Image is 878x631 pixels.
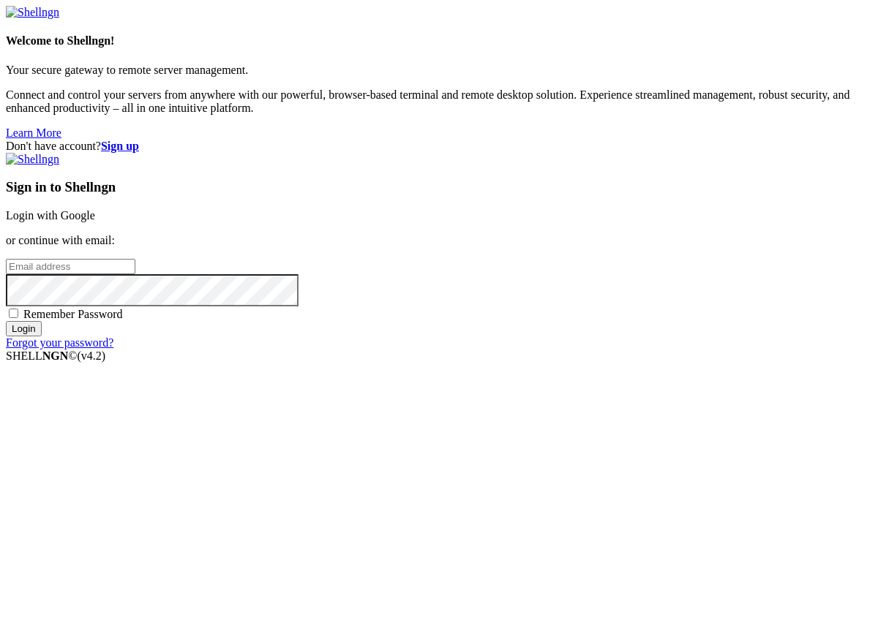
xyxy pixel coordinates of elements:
[6,6,59,19] img: Shellngn
[6,349,105,362] span: SHELL ©
[9,309,18,318] input: Remember Password
[6,140,872,153] div: Don't have account?
[6,321,42,336] input: Login
[6,234,872,247] p: or continue with email:
[101,140,139,152] a: Sign up
[78,349,106,362] span: 4.2.0
[6,179,872,195] h3: Sign in to Shellngn
[6,336,113,349] a: Forgot your password?
[6,34,872,48] h4: Welcome to Shellngn!
[6,153,59,166] img: Shellngn
[42,349,69,362] b: NGN
[23,308,123,320] span: Remember Password
[6,64,872,77] p: Your secure gateway to remote server management.
[6,259,135,274] input: Email address
[6,126,61,139] a: Learn More
[6,209,95,222] a: Login with Google
[6,88,872,115] p: Connect and control your servers from anywhere with our powerful, browser-based terminal and remo...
